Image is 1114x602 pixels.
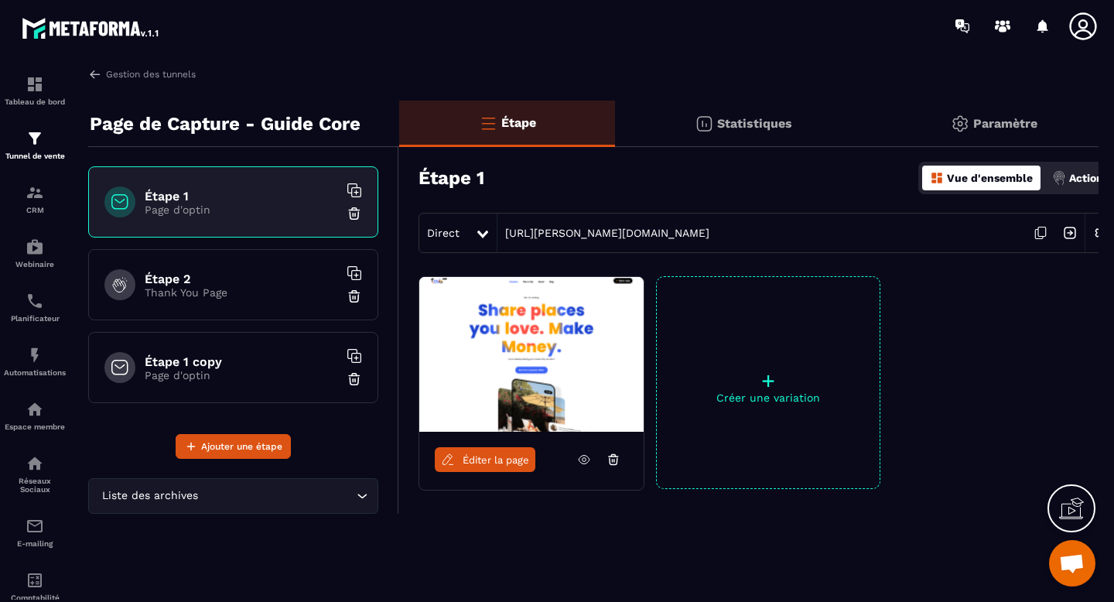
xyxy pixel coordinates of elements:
a: emailemailE-mailing [4,505,66,559]
a: Gestion des tunnels [88,67,196,81]
span: Ajouter une étape [201,439,282,454]
h6: Étape 1 copy [145,354,338,369]
img: actions.d6e523a2.png [1052,171,1066,185]
img: dashboard-orange.40269519.svg [930,171,944,185]
img: trash [347,206,362,221]
img: trash [347,289,362,304]
img: formation [26,183,44,202]
div: Search for option [88,478,378,514]
a: formationformationTableau de bord [4,63,66,118]
p: Actions [1069,172,1109,184]
p: Automatisations [4,368,66,377]
a: [URL][PERSON_NAME][DOMAIN_NAME] [497,227,709,239]
p: Page de Capture - Guide Core [90,108,361,139]
img: arrow [88,67,102,81]
img: formation [26,129,44,148]
img: arrow-next.bcc2205e.svg [1055,218,1085,248]
h3: Étape 1 [419,167,484,189]
img: bars-o.4a397970.svg [479,114,497,132]
a: formationformationTunnel de vente [4,118,66,172]
p: E-mailing [4,539,66,548]
p: Espace membre [4,422,66,431]
img: trash [347,371,362,387]
p: Tunnel de vente [4,152,66,160]
p: Planificateur [4,314,66,323]
img: accountant [26,571,44,590]
img: email [26,517,44,535]
p: Page d'optin [145,204,338,216]
p: Étape [501,115,536,130]
a: automationsautomationsWebinaire [4,226,66,280]
a: automationsautomationsEspace membre [4,388,66,443]
a: social-networksocial-networkRéseaux Sociaux [4,443,66,505]
a: Ouvrir le chat [1049,540,1095,587]
p: Paramètre [973,116,1037,131]
span: Éditer la page [463,454,529,466]
p: Statistiques [717,116,792,131]
p: Page d'optin [145,369,338,381]
img: automations [26,238,44,256]
p: + [657,370,880,392]
img: logo [22,14,161,42]
a: Éditer la page [435,447,535,472]
img: social-network [26,454,44,473]
span: Direct [427,227,460,239]
img: automations [26,400,44,419]
img: scheduler [26,292,44,310]
a: formationformationCRM [4,172,66,226]
img: image [419,277,644,432]
p: Tableau de bord [4,97,66,106]
button: Ajouter une étape [176,434,291,459]
h6: Étape 1 [145,189,338,204]
input: Search for option [201,487,353,505]
p: CRM [4,206,66,214]
a: schedulerschedulerPlanificateur [4,280,66,334]
h6: Étape 2 [145,272,338,286]
img: setting-gr.5f69749f.svg [951,115,969,133]
p: Vue d'ensemble [947,172,1033,184]
p: Comptabilité [4,593,66,602]
img: stats.20deebd0.svg [695,115,713,133]
a: automationsautomationsAutomatisations [4,334,66,388]
p: Réseaux Sociaux [4,477,66,494]
p: Créer une variation [657,392,880,404]
img: automations [26,346,44,364]
p: Thank You Page [145,286,338,299]
span: Liste des archives [98,487,201,505]
p: Webinaire [4,260,66,269]
img: formation [26,75,44,94]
